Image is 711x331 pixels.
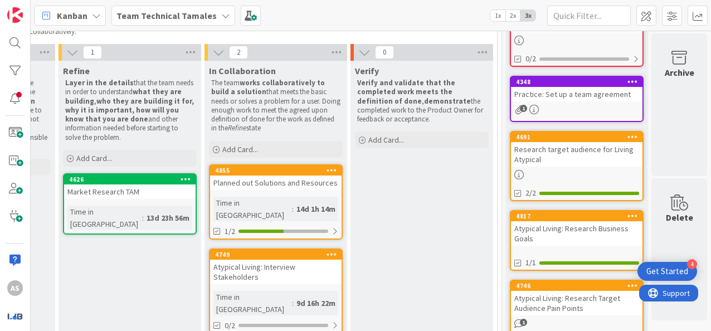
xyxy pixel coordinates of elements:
em: Refine [228,123,246,133]
span: 1 [520,319,527,326]
div: 4749 [215,251,342,259]
div: 4855 [215,167,342,174]
div: 4691 [511,132,642,142]
div: Delete [666,211,693,224]
div: Atypical Living: Research Target Audience Pain Points [511,291,642,315]
div: Time in [GEOGRAPHIC_DATA] [67,206,142,230]
span: Add Card... [368,135,404,145]
span: 0 [375,46,394,59]
div: AS [7,280,23,296]
div: Atypical Living: Research Business Goals [511,221,642,246]
img: avatar [7,308,23,324]
span: Verify [355,65,379,76]
p: , the completed work to the Product Owner for feedback or acceptance. [357,79,486,124]
div: 4348Practice: Set up a team agreement [511,77,642,101]
div: 14d 1h 14m [294,203,338,215]
div: Planned out Solutions and Resources [210,176,342,190]
span: In Collaboration [209,65,276,76]
div: 4691Research target audience for Living Atypical [511,132,642,167]
span: Add Card... [222,144,258,154]
div: 4817 [511,211,642,221]
div: 4626 [69,176,196,183]
p: that the team needs in order to understand , and other information needed before starting to solv... [65,79,194,142]
div: 4626 [64,174,196,184]
div: 4817Atypical Living: Research Business Goals [511,211,642,246]
span: 1 [83,46,102,59]
strong: what they are building [65,87,183,105]
img: Visit kanbanzone.com [7,7,23,23]
strong: Verify and validate that the completed work meets the definition of done [357,78,457,106]
div: 4746 [511,281,642,291]
div: 4348 [516,78,642,86]
div: 4855 [210,165,342,176]
div: 4 [687,259,697,269]
strong: Layer in the details [65,78,134,87]
div: 4817 [516,212,642,220]
div: Research target audience for Living Atypical [511,142,642,167]
span: Support [23,2,51,15]
div: 13d 23h 56m [144,212,192,224]
div: Get Started [646,266,688,277]
span: 2 [229,46,248,59]
span: : [292,297,294,309]
span: 1 [520,105,527,112]
span: 0/2 [525,53,536,65]
span: 1/2 [225,226,235,237]
b: Team Technical Tamales [116,10,217,21]
div: 4855Planned out Solutions and Resources [210,165,342,190]
span: 1/1 [525,257,536,269]
div: Time in [GEOGRAPHIC_DATA] [213,197,292,221]
div: 4746 [516,282,642,290]
strong: who they are building it for, why it is important, how will you know that you are done [65,96,196,124]
strong: works collaboratively to build a solution [211,78,327,96]
span: Kanban [57,9,87,22]
div: 9d 16h 22m [294,297,338,309]
span: : [292,203,294,215]
div: Open Get Started checklist, remaining modules: 4 [637,262,697,281]
div: Market Research TAM [64,184,196,199]
div: 4749Atypical Living: Interview Stakeholders [210,250,342,284]
div: Archive [665,66,694,79]
div: 4749 [210,250,342,260]
span: 2/2 [525,187,536,199]
div: 4626Market Research TAM [64,174,196,199]
span: 1x [490,10,505,21]
div: Atypical Living: Interview Stakeholders [210,260,342,284]
span: : [142,212,144,224]
input: Quick Filter... [547,6,631,26]
div: 4348 [511,77,642,87]
div: 4746Atypical Living: Research Target Audience Pain Points [511,281,642,315]
span: 3x [520,10,535,21]
span: 2x [505,10,520,21]
strong: demonstrate [424,96,471,106]
div: 4691 [516,133,642,141]
div: Time in [GEOGRAPHIC_DATA] [213,291,292,315]
span: Refine [63,65,90,76]
p: The team that meets the basic needs or solves a problem for a user. Doing enough work to meet the... [211,79,340,133]
span: Add Card... [76,153,112,163]
div: Practice: Set up a team agreement [511,87,642,101]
